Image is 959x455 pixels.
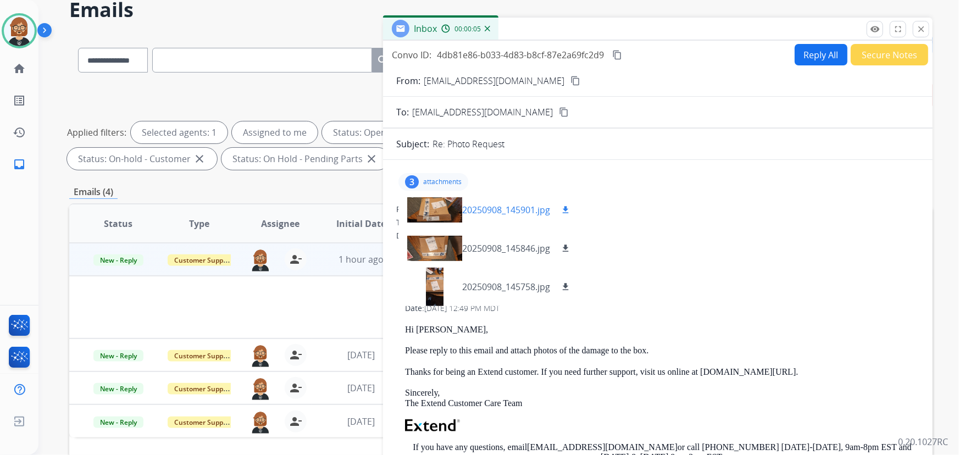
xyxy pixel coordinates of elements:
[67,126,126,139] p: Applied filters:
[893,24,903,34] mat-icon: fullscreen
[396,204,919,215] div: From:
[13,126,26,139] mat-icon: history
[289,253,302,266] mat-icon: person_remove
[612,50,622,60] mat-icon: content_copy
[392,48,431,62] p: Convo ID:
[347,382,375,394] span: [DATE]
[561,282,570,292] mat-icon: download
[559,107,569,117] mat-icon: content_copy
[405,346,919,356] p: Please reply to this email and attach photos of the damage to the box.
[424,74,564,87] p: [EMAIL_ADDRESS][DOMAIN_NAME]
[289,381,302,395] mat-icon: person_remove
[347,415,375,428] span: [DATE]
[462,242,550,255] p: 20250908_145846.jpg
[462,203,550,217] p: 20250908_145901.jpg
[898,435,948,448] p: 0.20.1027RC
[396,106,409,119] p: To:
[232,121,318,143] div: Assigned to me
[336,217,386,230] span: Initial Date
[795,44,847,65] button: Reply All
[339,253,384,265] span: 1 hour ago
[414,23,437,35] span: Inbox
[93,254,143,266] span: New - Reply
[104,217,132,230] span: Status
[250,248,271,271] img: agent-avatar
[69,185,118,199] p: Emails (4)
[396,137,429,151] p: Subject:
[376,54,390,67] mat-icon: search
[561,205,570,215] mat-icon: download
[67,148,217,170] div: Status: On-hold - Customer
[289,415,302,428] mat-icon: person_remove
[424,303,500,313] span: [DATE] 12:49 PM MDT
[527,442,678,452] a: [EMAIL_ADDRESS][DOMAIN_NAME]
[168,417,239,428] span: Customer Support
[13,62,26,75] mat-icon: home
[13,94,26,107] mat-icon: list_alt
[396,230,919,241] div: Date:
[405,175,419,188] div: 3
[189,217,209,230] span: Type
[423,177,462,186] p: attachments
[93,383,143,395] span: New - Reply
[437,49,604,61] span: 4db81e86-b033-4d83-b8cf-87e2a69fc2d9
[347,349,375,361] span: [DATE]
[570,76,580,86] mat-icon: content_copy
[13,158,26,171] mat-icon: inbox
[250,410,271,434] img: agent-avatar
[454,25,481,34] span: 00:00:05
[405,303,919,314] div: Date:
[289,348,302,362] mat-icon: person_remove
[433,137,505,151] p: Re: Photo Request
[168,254,239,266] span: Customer Support
[405,276,919,287] div: From:
[561,243,570,253] mat-icon: download
[193,152,206,165] mat-icon: close
[131,121,228,143] div: Selected agents: 1
[405,367,919,377] p: Thanks for being an Extend customer. If you need further support, visit us online at [DOMAIN_NAME...
[405,419,460,431] img: Extend Logo
[462,280,550,293] p: 20250908_145758.jpg
[93,350,143,362] span: New - Reply
[221,148,389,170] div: Status: On Hold - Pending Parts
[250,377,271,400] img: agent-avatar
[396,217,919,228] div: To:
[4,15,35,46] img: avatar
[168,383,239,395] span: Customer Support
[851,44,928,65] button: Secure Notes
[396,74,420,87] p: From:
[405,388,919,408] p: Sincerely, The Extend Customer Care Team
[365,152,378,165] mat-icon: close
[322,121,430,143] div: Status: Open - All
[412,106,553,119] span: [EMAIL_ADDRESS][DOMAIN_NAME]
[870,24,880,34] mat-icon: remove_red_eye
[916,24,926,34] mat-icon: close
[93,417,143,428] span: New - Reply
[405,325,919,335] p: Hi [PERSON_NAME],
[405,290,919,301] div: To:
[168,350,239,362] span: Customer Support
[250,344,271,367] img: agent-avatar
[261,217,300,230] span: Assignee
